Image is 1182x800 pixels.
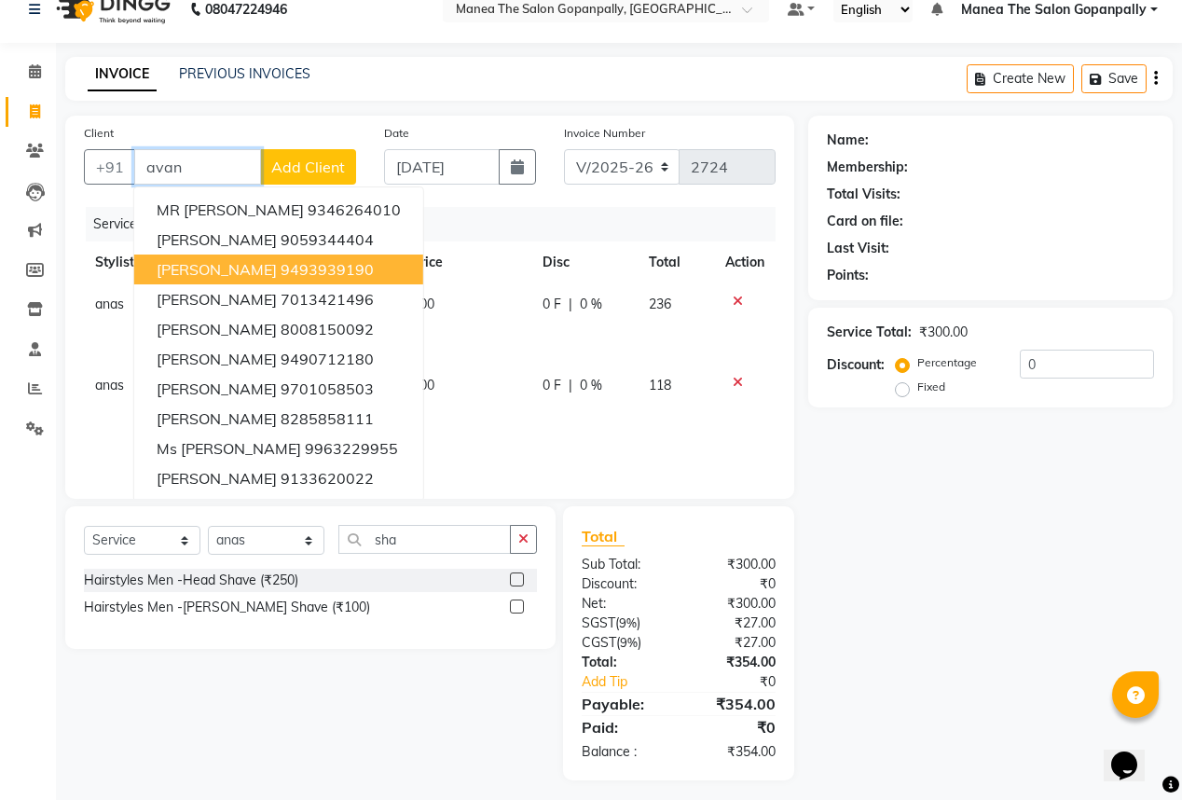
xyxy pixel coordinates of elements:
div: ₹300.00 [919,323,968,342]
div: Hairstyles Men -[PERSON_NAME] Shave (₹100) [84,598,370,617]
div: Discount: [568,574,679,594]
div: Sub Total: [568,555,679,574]
ngb-highlight: 9963229955 [305,439,398,458]
div: ₹354.00 [679,653,790,672]
th: Stylist [84,241,218,283]
span: 118 [649,377,671,393]
label: Fixed [917,379,945,395]
ngb-highlight: 9493939190 [281,260,374,279]
ngb-highlight: 9059344404 [281,230,374,249]
span: [PERSON_NAME] [157,230,277,249]
th: Price [401,241,531,283]
a: PREVIOUS INVOICES [179,65,310,82]
div: ( ) [568,633,679,653]
span: [PERSON_NAME] [157,290,277,309]
span: | [569,295,572,314]
div: ( ) [568,614,679,633]
div: ₹0 [679,574,790,594]
button: +91 [84,149,136,185]
ngb-highlight: 8285858111 [281,409,374,428]
a: Add Tip [568,672,697,692]
label: Percentage [917,354,977,371]
span: Ms [PERSON_NAME] [157,439,301,458]
span: [PERSON_NAME] [157,260,277,279]
span: 0 % [580,376,602,395]
a: INVOICE [88,58,157,91]
span: [PERSON_NAME] [157,379,277,398]
span: [PERSON_NAME] [157,350,277,368]
div: Points: [827,266,869,285]
ngb-highlight: 9133620022 [281,469,374,488]
span: | [569,376,572,395]
iframe: chat widget [1104,725,1163,781]
div: Net: [568,594,679,614]
div: ₹0 [679,716,790,738]
div: Service Total: [827,323,912,342]
span: 0 % [580,295,602,314]
span: 0 F [543,376,561,395]
label: Client [84,125,114,142]
span: Total [582,527,625,546]
label: Invoice Number [564,125,645,142]
div: ₹300.00 [679,555,790,574]
div: Total: [568,653,679,672]
div: Last Visit: [827,239,889,258]
span: anas [95,377,124,393]
ngb-highlight: 7013421496 [281,290,374,309]
ngb-highlight: 9701058503 [281,379,374,398]
div: ₹27.00 [679,633,790,653]
span: [PERSON_NAME] [157,409,277,428]
span: MR [PERSON_NAME] [157,200,304,219]
th: Total [638,241,714,283]
div: ₹27.00 [679,614,790,633]
span: 236 [649,296,671,312]
ngb-highlight: 8008150092 [281,320,374,338]
div: Membership: [827,158,908,177]
span: [PERSON_NAME] [157,469,277,488]
div: ₹354.00 [679,693,790,715]
div: Card on file: [827,212,903,231]
span: [PERSON_NAME] [157,320,277,338]
div: ₹300.00 [679,594,790,614]
label: Date [384,125,409,142]
div: Paid: [568,716,679,738]
button: Create New [967,64,1074,93]
div: Name: [827,131,869,150]
span: anas [95,296,124,312]
div: Balance : [568,742,679,762]
span: 9% [620,635,638,650]
input: Search or Scan [338,525,511,554]
span: CGST [582,634,616,651]
div: Services [86,207,790,241]
ngb-highlight: 9490712180 [281,350,374,368]
span: 0 F [543,295,561,314]
span: SGST [582,614,615,631]
ngb-highlight: 9346264010 [308,200,401,219]
div: ₹0 [697,672,790,692]
input: Search by Name/Mobile/Email/Code [134,149,261,185]
div: Payable: [568,693,679,715]
div: Discount: [827,355,885,375]
span: Add Client [271,158,345,176]
div: Total Visits: [827,185,900,204]
span: 9% [619,615,637,630]
button: Add Client [260,149,356,185]
div: Hairstyles Men -Head Shave (₹250) [84,571,298,590]
div: ₹354.00 [679,742,790,762]
button: Save [1081,64,1147,93]
th: Disc [531,241,638,283]
th: Action [714,241,776,283]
